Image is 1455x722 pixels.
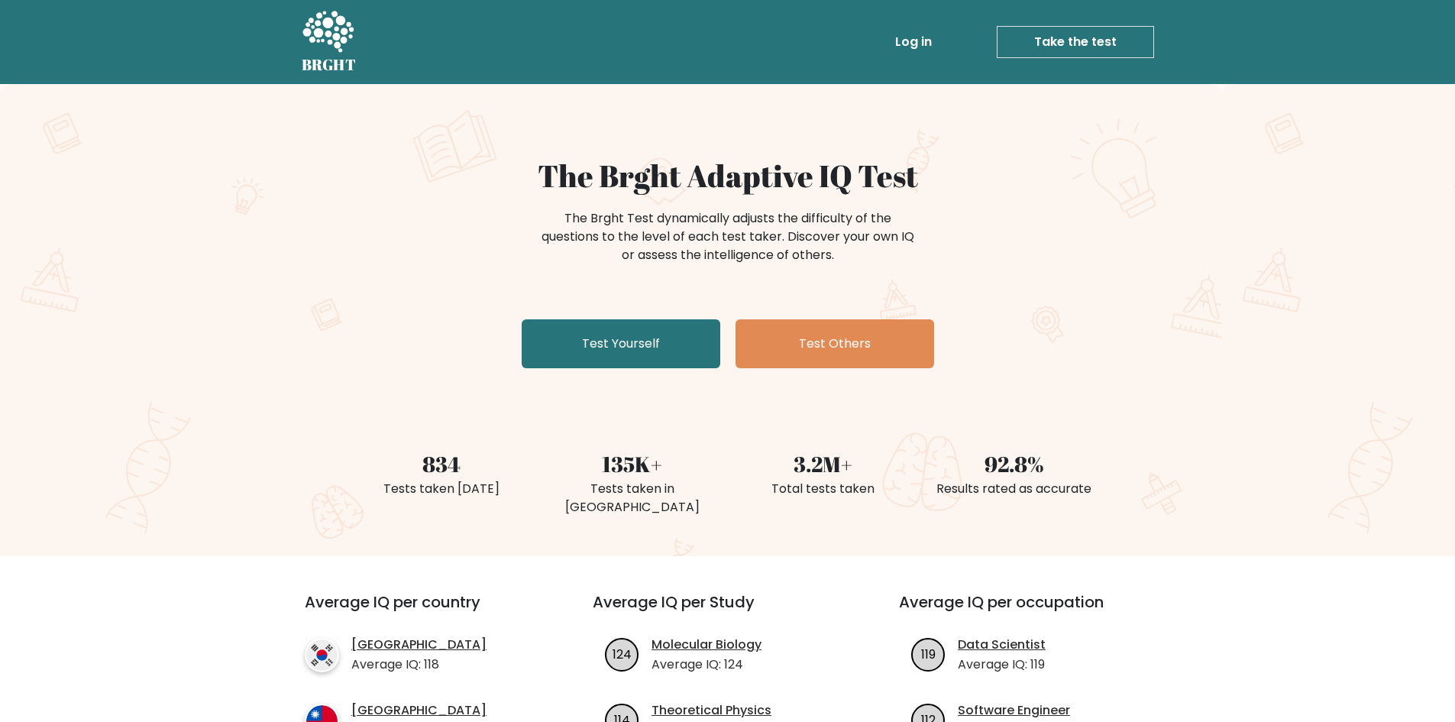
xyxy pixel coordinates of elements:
[736,319,934,368] a: Test Others
[351,656,487,674] p: Average IQ: 118
[652,656,761,674] p: Average IQ: 124
[928,480,1101,498] div: Results rated as accurate
[355,157,1101,194] h1: The Brght Adaptive IQ Test
[928,448,1101,480] div: 92.8%
[958,636,1046,654] a: Data Scientist
[921,645,936,662] text: 119
[737,480,910,498] div: Total tests taken
[351,701,487,720] a: [GEOGRAPHIC_DATA]
[355,448,528,480] div: 834
[958,656,1046,674] p: Average IQ: 119
[652,636,761,654] a: Molecular Biology
[652,701,771,720] a: Theoretical Physics
[613,645,632,662] text: 124
[546,480,719,516] div: Tests taken in [GEOGRAPHIC_DATA]
[302,56,357,74] h5: BRGHT
[355,480,528,498] div: Tests taken [DATE]
[546,448,719,480] div: 135K+
[537,209,919,264] div: The Brght Test dynamically adjusts the difficulty of the questions to the level of each test take...
[305,638,339,672] img: country
[889,27,938,57] a: Log in
[958,701,1070,720] a: Software Engineer
[302,6,357,78] a: BRGHT
[899,593,1169,630] h3: Average IQ per occupation
[522,319,720,368] a: Test Yourself
[305,593,538,630] h3: Average IQ per country
[737,448,910,480] div: 3.2M+
[351,636,487,654] a: [GEOGRAPHIC_DATA]
[593,593,862,630] h3: Average IQ per Study
[997,26,1154,58] a: Take the test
